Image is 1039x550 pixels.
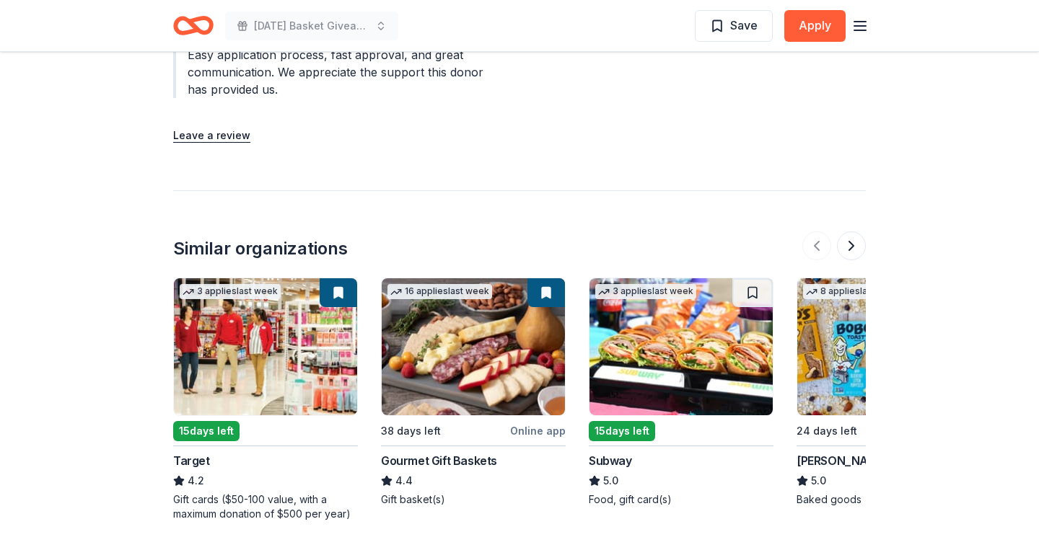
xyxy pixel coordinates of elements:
[381,452,497,469] div: Gourmet Gift Baskets
[173,278,358,521] a: Image for Target3 applieslast week15days leftTarget4.2Gift cards ($50-100 value, with a maximum d...
[188,472,204,489] span: 4.2
[595,284,696,299] div: 3 applies last week
[381,492,566,507] div: Gift basket(s)
[173,9,214,43] a: Home
[173,237,348,260] div: Similar organizations
[382,278,565,415] img: Image for Gourmet Gift Baskets
[254,17,369,35] span: [DATE] Basket Giveaway
[173,452,210,469] div: Target
[173,127,250,144] button: Leave a review
[173,492,358,521] div: Gift cards ($50-100 value, with a maximum donation of $500 per year)
[589,492,773,507] div: Food, gift card(s)
[589,278,773,415] img: Image for Subway
[381,278,566,507] a: Image for Gourmet Gift Baskets16 applieslast week38 days leftOnline appGourmet Gift Baskets4.4Gif...
[797,452,929,469] div: [PERSON_NAME] Bakery
[387,284,492,299] div: 16 applies last week
[589,421,655,441] div: 15 days left
[173,46,485,98] div: Easy application process, fast approval, and great communication. We appreciate the support this ...
[797,278,981,507] a: Image for Bobo's Bakery8 applieslast week24 days leftOnline app[PERSON_NAME] Bakery5.0Baked goods
[173,421,240,441] div: 15 days left
[381,422,441,440] div: 38 days left
[180,284,281,299] div: 3 applies last week
[797,278,981,415] img: Image for Bobo's Bakery
[603,472,618,489] span: 5.0
[695,10,773,42] button: Save
[797,422,857,440] div: 24 days left
[784,10,846,42] button: Apply
[225,12,398,40] button: [DATE] Basket Giveaway
[811,472,826,489] span: 5.0
[174,278,357,415] img: Image for Target
[510,422,566,440] div: Online app
[395,472,413,489] span: 4.4
[589,278,773,507] a: Image for Subway3 applieslast week15days leftSubway5.0Food, gift card(s)
[803,284,904,299] div: 8 applies last week
[589,452,632,469] div: Subway
[730,16,758,35] span: Save
[797,492,981,507] div: Baked goods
